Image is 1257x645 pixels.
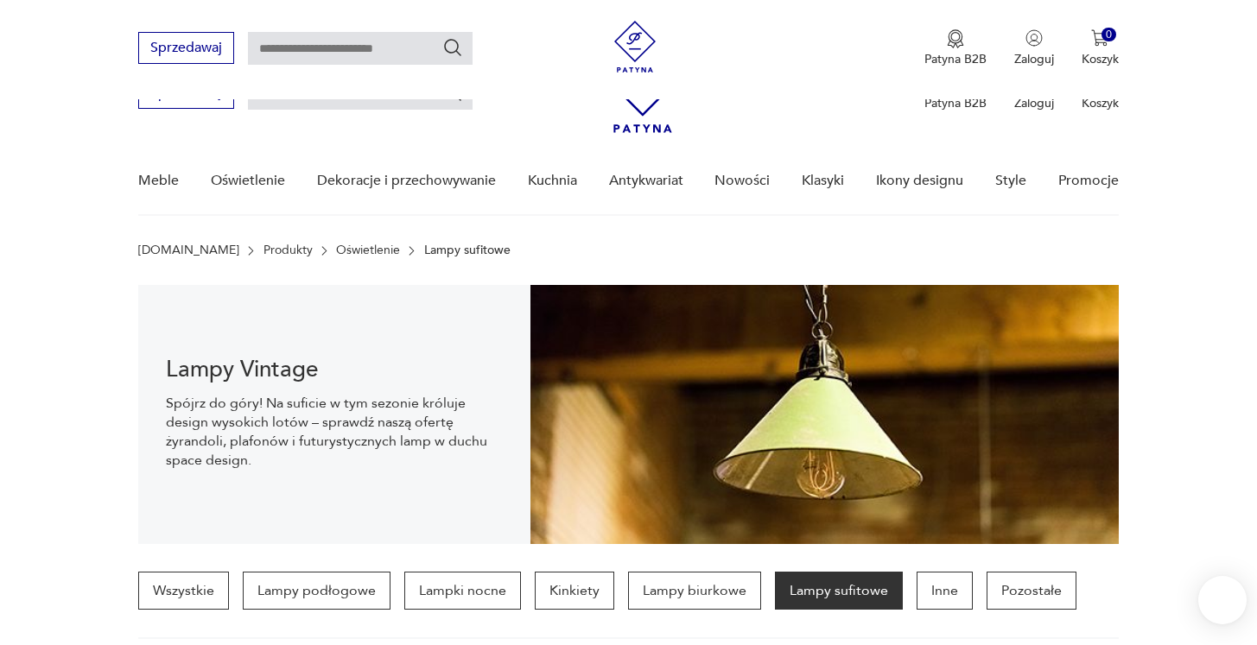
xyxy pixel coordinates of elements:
p: Spójrz do góry! Na suficie w tym sezonie króluje design wysokich lotów – sprawdź naszą ofertę żyr... [166,394,503,470]
a: Kinkiety [535,572,614,610]
a: Produkty [263,243,313,257]
a: Lampki nocne [404,572,521,610]
a: Oświetlenie [336,243,400,257]
a: Dekoracje i przechowywanie [317,148,496,214]
p: Koszyk [1082,95,1119,111]
p: Zaloguj [1014,51,1054,67]
img: Ikona koszyka [1091,29,1108,47]
iframe: Smartsupp widget button [1198,576,1247,624]
div: 0 [1101,28,1116,42]
button: Sprzedawaj [138,32,234,64]
a: Wszystkie [138,572,229,610]
a: Inne [917,572,973,610]
a: Sprzedawaj [138,43,234,55]
button: Szukaj [442,37,463,58]
a: Kuchnia [528,148,577,214]
a: Oświetlenie [211,148,285,214]
a: [DOMAIN_NAME] [138,243,239,257]
a: Nowości [714,148,770,214]
img: Lampy sufitowe w stylu vintage [530,285,1119,544]
button: 0Koszyk [1082,29,1119,67]
a: Promocje [1058,148,1119,214]
a: Pozostałe [987,572,1076,610]
p: Lampy sufitowe [424,243,511,257]
a: Ikony designu [876,148,963,214]
p: Patyna B2B [924,51,987,67]
p: Patyna B2B [924,95,987,111]
h1: Lampy Vintage [166,359,503,380]
img: Ikonka użytkownika [1025,29,1043,47]
a: Antykwariat [609,148,683,214]
a: Sprzedawaj [138,88,234,100]
button: Patyna B2B [924,29,987,67]
a: Lampy biurkowe [628,572,761,610]
button: Zaloguj [1014,29,1054,67]
a: Ikona medaluPatyna B2B [924,29,987,67]
a: Klasyki [802,148,844,214]
a: Lampy podłogowe [243,572,390,610]
a: Meble [138,148,179,214]
img: Patyna - sklep z meblami i dekoracjami vintage [609,21,661,73]
p: Zaloguj [1014,95,1054,111]
p: Koszyk [1082,51,1119,67]
a: Lampy sufitowe [775,572,903,610]
a: Style [995,148,1026,214]
img: Ikona medalu [947,29,964,48]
